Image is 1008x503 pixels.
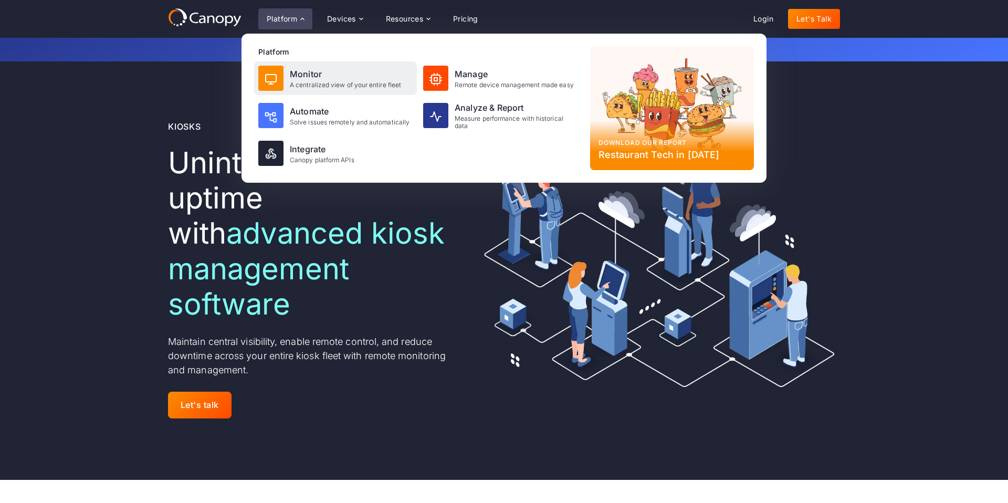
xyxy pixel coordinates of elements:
[290,119,409,126] div: Solve issues remotely and automatically
[168,145,453,322] h1: Uninterrupted uptime with ‍
[455,68,574,80] div: Manage
[290,81,401,89] div: A centralized view of your entire fleet
[258,8,312,29] div: Platform
[181,400,219,410] div: Let's talk
[168,120,201,133] div: Kiosks
[254,137,417,170] a: IntegrateCanopy platform APIs
[290,156,354,164] div: Canopy platform APIs
[745,9,782,29] a: Login
[455,81,574,89] div: Remote device management made easy
[254,97,417,134] a: AutomateSolve issues remotely and automatically
[290,68,401,80] div: Monitor
[168,334,453,377] p: Maintain central visibility, enable remote control, and reduce downtime across your entire kiosk ...
[377,8,438,29] div: Resources
[168,392,232,418] a: Let's talk
[327,15,356,23] div: Devices
[267,15,297,23] div: Platform
[598,148,745,162] div: Restaurant Tech in [DATE]
[258,46,582,57] div: Platform
[319,8,371,29] div: Devices
[788,9,840,29] a: Let's Talk
[241,34,766,183] nav: Platform
[455,101,577,114] div: Analyze & Report
[590,46,754,170] a: Download our reportRestaurant Tech in [DATE]
[455,115,577,130] div: Measure performance with historical data
[290,105,409,118] div: Automate
[168,215,445,321] span: advanced kiosk management software
[419,61,582,95] a: ManageRemote device management made easy
[290,143,354,155] div: Integrate
[254,61,417,95] a: MonitorA centralized view of your entire fleet
[386,15,424,23] div: Resources
[419,97,582,134] a: Analyze & ReportMeasure performance with historical data
[445,9,487,29] a: Pricing
[598,138,745,148] div: Download our report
